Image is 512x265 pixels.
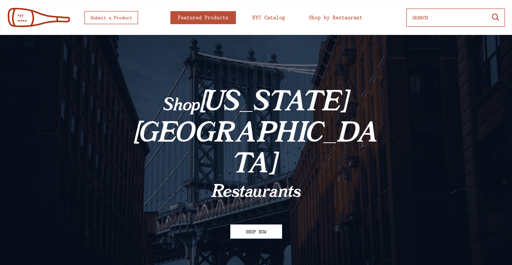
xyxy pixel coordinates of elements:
[252,15,285,20] div: NYC Catalog
[309,15,362,20] div: Shop by Restaurant
[163,97,200,115] font: Shop
[84,11,138,24] button: Submit a Product
[134,88,378,181] div: [US_STATE][GEOGRAPHIC_DATA]
[412,11,484,24] input: SEARCH
[230,224,282,239] button: SHOP NOW
[7,7,71,28] img: off menu
[211,184,301,201] font: Restaurants
[178,15,228,20] div: Featured Products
